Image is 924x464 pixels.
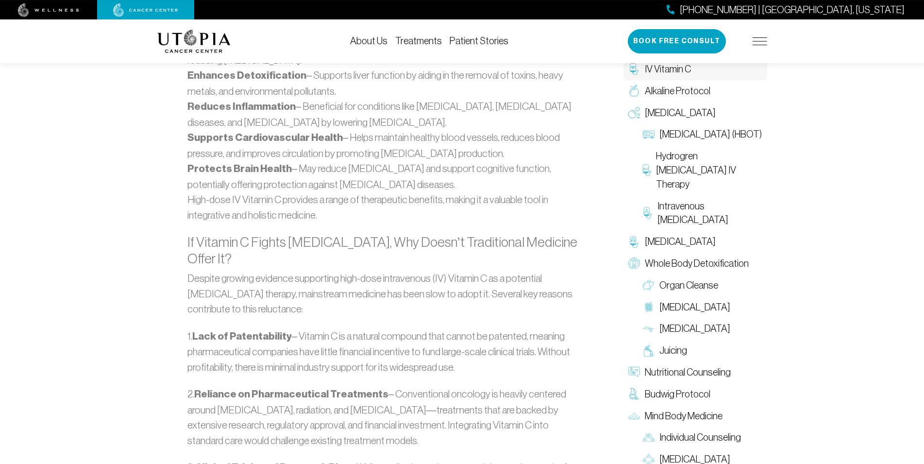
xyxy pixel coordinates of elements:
span: Individual Counseling [659,430,741,445]
img: Hyperbaric Oxygen Therapy (HBOT) [643,129,655,140]
span: Alkaline Protocol [645,84,710,98]
a: Hydrogren [MEDICAL_DATA] IV Therapy [638,145,767,195]
img: IV Vitamin C [628,63,640,75]
span: Nutritional Counseling [645,365,731,379]
a: About Us [350,35,387,46]
p: High-dose IV Vitamin C provides a range of therapeutic benefits, making it a valuable tool in int... [187,192,582,223]
span: Mind Body Medicine [645,409,722,423]
a: Individual Counseling [638,427,767,448]
strong: Enhances Detoxification [187,69,306,82]
a: Nutritional Counseling [623,361,767,383]
span: [MEDICAL_DATA] [645,106,716,120]
li: – Beneficial for conditions like [MEDICAL_DATA], [MEDICAL_DATA] diseases, and [MEDICAL_DATA] by l... [187,99,582,130]
span: [MEDICAL_DATA] [659,300,730,314]
img: Alkaline Protocol [628,85,640,97]
li: – Supports liver function by aiding in the removal of toxins, heavy metals, and environmental pol... [187,68,582,99]
a: [MEDICAL_DATA] (HBOT) [638,123,767,145]
a: [MEDICAL_DATA] [638,296,767,318]
a: [MEDICAL_DATA] [623,102,767,124]
img: Oxygen Therapy [628,107,640,119]
a: Juicing [638,340,767,361]
a: Treatments [395,35,442,46]
img: logo [157,30,231,53]
img: Chelation Therapy [628,236,640,248]
strong: Reliance on Pharmaceutical Treatments [194,388,388,400]
a: [MEDICAL_DATA] [638,318,767,340]
a: IV Vitamin C [623,58,767,80]
h3: If Vitamin C Fights [MEDICAL_DATA], Why Doesn’t Traditional Medicine Offer It? [187,234,582,267]
p: Despite growing evidence supporting high-dose intravenous (IV) Vitamin C as a potential [MEDICAL_... [187,271,582,317]
img: Mind Body Medicine [628,410,640,422]
img: Budwig Protocol [628,388,640,400]
span: Whole Body Detoxification [645,257,749,271]
a: Alkaline Protocol [623,80,767,102]
img: Hydrogren Peroxide IV Therapy [643,164,651,176]
img: Lymphatic Massage [643,323,655,335]
span: Juicing [659,344,687,358]
p: 2. – Conventional oncology is heavily centered around [MEDICAL_DATA], radiation, and [MEDICAL_DAT... [187,386,582,448]
a: Whole Body Detoxification [623,253,767,275]
p: 1. – Vitamin C is a natural compound that cannot be patented, meaning pharmaceutical companies ha... [187,328,582,375]
span: [MEDICAL_DATA] [659,322,730,336]
img: Nutritional Counseling [628,366,640,378]
a: Organ Cleanse [638,275,767,296]
span: IV Vitamin C [645,62,691,76]
span: Organ Cleanse [659,278,718,292]
button: Book Free Consult [628,29,726,53]
span: Hydrogren [MEDICAL_DATA] IV Therapy [656,149,762,191]
strong: Protects Brain Health [187,162,292,175]
a: [PHONE_NUMBER] | [GEOGRAPHIC_DATA], [US_STATE] [667,3,905,17]
strong: Lack of Patentability [192,330,292,343]
img: Intravenous Ozone Therapy [643,207,653,219]
img: wellness [18,3,79,17]
li: – May reduce [MEDICAL_DATA] and support cognitive function, potentially offering protection again... [187,161,582,192]
a: Mind Body Medicine [623,405,767,427]
a: [MEDICAL_DATA] [623,231,767,253]
img: Organ Cleanse [643,279,655,291]
strong: Supports Cardiovascular Health [187,131,343,144]
a: Intravenous [MEDICAL_DATA] [638,195,767,231]
img: cancer center [113,3,178,17]
span: [PHONE_NUMBER] | [GEOGRAPHIC_DATA], [US_STATE] [680,3,905,17]
img: Individual Counseling [643,432,655,444]
img: Whole Body Detoxification [628,258,640,269]
span: Budwig Protocol [645,387,710,401]
span: Intravenous [MEDICAL_DATA] [657,199,762,227]
a: Budwig Protocol [623,383,767,405]
li: – Helps maintain healthy blood vessels, reduces blood pressure, and improves circulation by promo... [187,130,582,161]
img: Juicing [643,345,655,357]
a: Patient Stories [450,35,508,46]
strong: Reduces Inflammation [187,100,296,113]
img: Colon Therapy [643,301,655,313]
img: icon-hamburger [753,37,767,45]
span: [MEDICAL_DATA] [645,235,716,249]
span: [MEDICAL_DATA] (HBOT) [659,127,762,141]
